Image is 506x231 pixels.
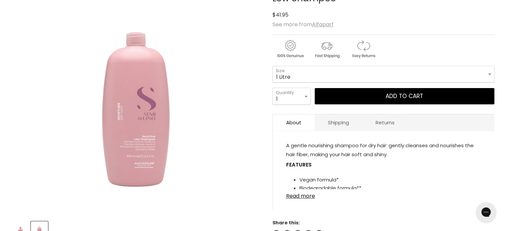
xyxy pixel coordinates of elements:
[473,200,499,224] iframe: Gorgias live chat messenger
[315,88,494,105] button: Add to cart
[315,114,362,131] a: Shipping
[272,39,308,59] img: genuine.gif
[273,114,315,131] a: About
[286,141,481,160] p: A gentle nourishing shampoo for dry hair: gently cleanses and nourishes the hair fiber, making yo...
[309,39,344,59] img: shipping.gif
[312,21,334,28] a: Alfaparf
[286,161,312,168] strong: FEATURES
[299,184,481,192] li: Biodegradable formula**
[362,114,408,131] a: Returns
[272,21,334,28] span: See more from
[272,88,311,104] select: Quantity
[272,219,300,226] span: Share this:
[299,175,481,184] li: Vegan formula*
[346,39,381,59] img: returns.gif
[286,189,481,199] a: Read more
[272,11,288,19] span: $41.95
